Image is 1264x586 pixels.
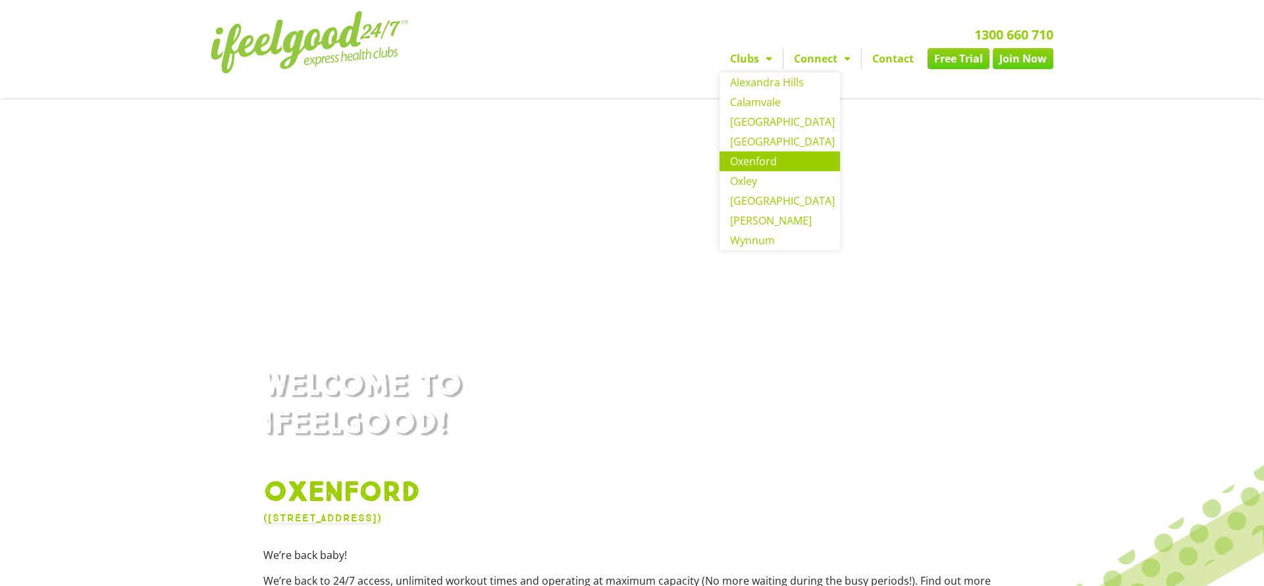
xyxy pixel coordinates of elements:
a: Calamvale [720,92,840,112]
h1: Oxenford [263,476,1001,510]
ul: Clubs [720,72,840,250]
a: Clubs [720,48,783,69]
a: Oxley [720,171,840,191]
a: [PERSON_NAME] [720,211,840,230]
a: 1300 660 710 [974,26,1053,43]
a: [GEOGRAPHIC_DATA] [720,191,840,211]
nav: Menu [510,48,1053,69]
a: Alexandra Hills [720,72,840,92]
a: ([STREET_ADDRESS]) [263,512,382,524]
a: [GEOGRAPHIC_DATA] [720,132,840,151]
a: Connect [783,48,861,69]
p: We’re back baby! [263,547,1001,563]
a: Contact [862,48,924,69]
a: [GEOGRAPHIC_DATA] [720,112,840,132]
a: Join Now [993,48,1053,69]
a: Oxenford [720,151,840,171]
a: Free Trial [928,48,989,69]
h1: WELCOME TO IFEELGOOD! [263,367,1001,442]
a: Wynnum [720,230,840,250]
